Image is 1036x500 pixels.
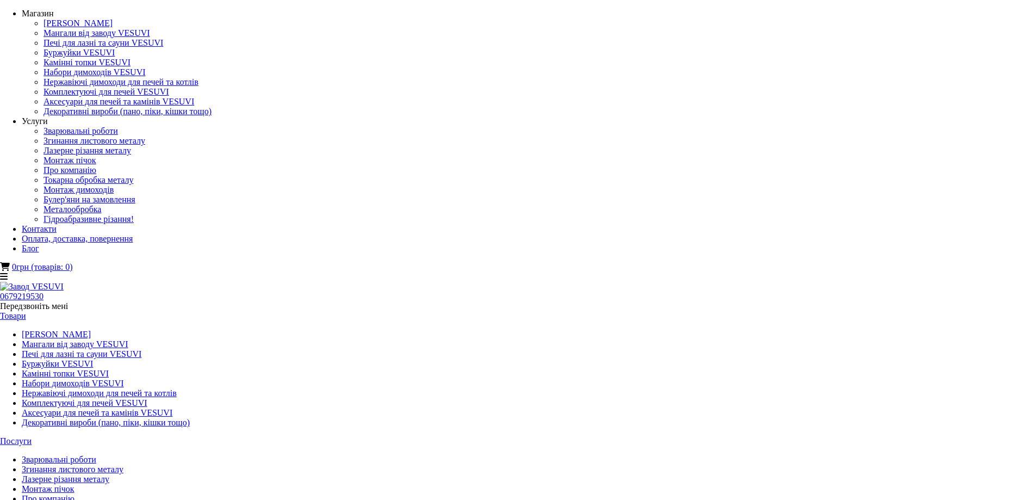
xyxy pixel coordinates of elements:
a: Декоративні вироби (пано, піки, кішки тощо) [44,107,212,116]
a: Камінні топки VESUVI [44,58,131,67]
a: 0грн (товарів: 0) [12,262,72,271]
a: Гідроабразивне різання! [44,214,134,224]
a: Згинання листового металу [22,465,123,474]
a: Контакти [22,224,57,233]
a: Згинання листового металу [44,136,145,145]
a: Аксесуари для печей та камінів VESUVI [44,97,194,106]
a: Зварювальні роботи [44,126,118,135]
a: Лазерне різання металу [22,474,109,484]
a: Декоративні вироби (пано, піки, кішки тощо) [22,418,190,427]
a: [PERSON_NAME] [44,18,113,28]
a: Набори димоходів VESUVI [44,67,146,77]
a: Аксесуари для печей та камінів VESUVI [22,408,172,417]
a: Металообробка [44,205,101,214]
a: Зварювальні роботи [22,455,96,464]
a: Набори димоходів VESUVI [22,379,124,388]
a: Булер'яни на замовлення [44,195,135,204]
a: Буржуйки VESUVI [44,48,115,57]
a: Лазерне різання металу [44,146,131,155]
a: Комплектуючі для печей VESUVI [44,87,169,96]
a: Комплектуючі для печей VESUVI [22,398,147,408]
a: Про компанію [44,165,96,175]
div: Магазин [22,9,1036,18]
a: Камінні топки VESUVI [22,369,109,378]
a: Оплата, доставка, повернення [22,234,133,243]
a: Нержавіючі димоходи для печей та котлів [44,77,198,87]
a: Печі для лазні та сауни VESUVI [44,38,163,47]
a: Мангали від заводу VESUVI [44,28,150,38]
a: Нержавіючі димоходи для печей та котлів [22,388,177,398]
a: Монтаж пічок [44,156,96,165]
a: Мангали від заводу VESUVI [22,339,128,349]
a: Токарна обробка металу [44,175,133,184]
a: Монтаж димоходів [44,185,114,194]
div: Услуги [22,116,1036,126]
a: Блог [22,244,39,253]
a: Печі для лазні та сауни VESUVI [22,349,141,359]
a: Монтаж пічок [22,484,75,493]
a: Буржуйки VESUVI [22,359,93,368]
a: [PERSON_NAME] [22,330,91,339]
